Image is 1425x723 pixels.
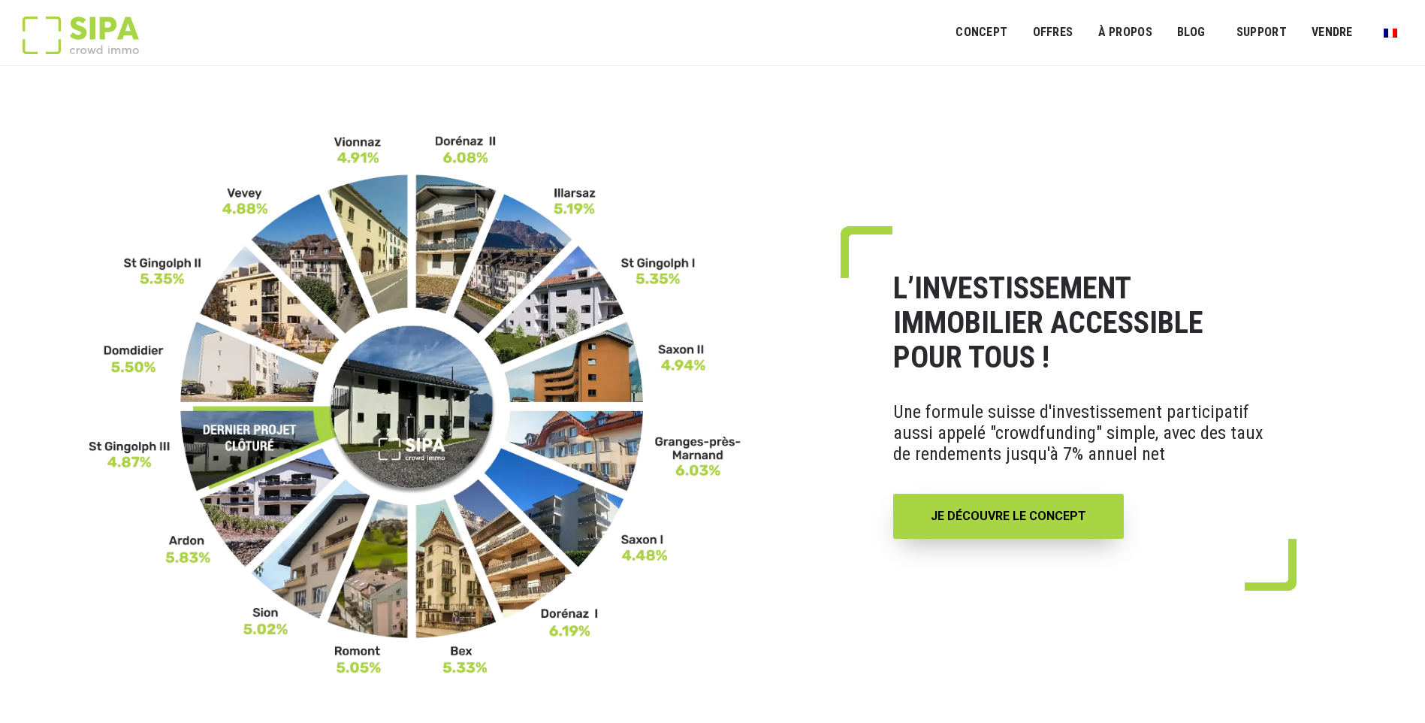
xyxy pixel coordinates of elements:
[893,390,1263,476] p: Une formule suisse d'investissement participatif aussi appelé "crowdfunding" simple, avec des tau...
[946,16,1017,50] a: Concept
[1088,16,1162,50] a: À PROPOS
[893,271,1263,375] h1: L’INVESTISSEMENT IMMOBILIER ACCESSIBLE POUR TOUS !
[893,494,1124,539] a: JE DÉCOUVRE LE CONCEPT
[1384,29,1397,38] img: Français
[1167,16,1215,50] a: Blog
[1022,16,1082,50] a: OFFRES
[89,134,742,676] img: FR-_3__11zon
[1227,16,1297,50] a: SUPPORT
[1302,16,1363,50] a: VENDRE
[1374,18,1407,47] a: Passer à
[956,14,1402,51] nav: Menu principal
